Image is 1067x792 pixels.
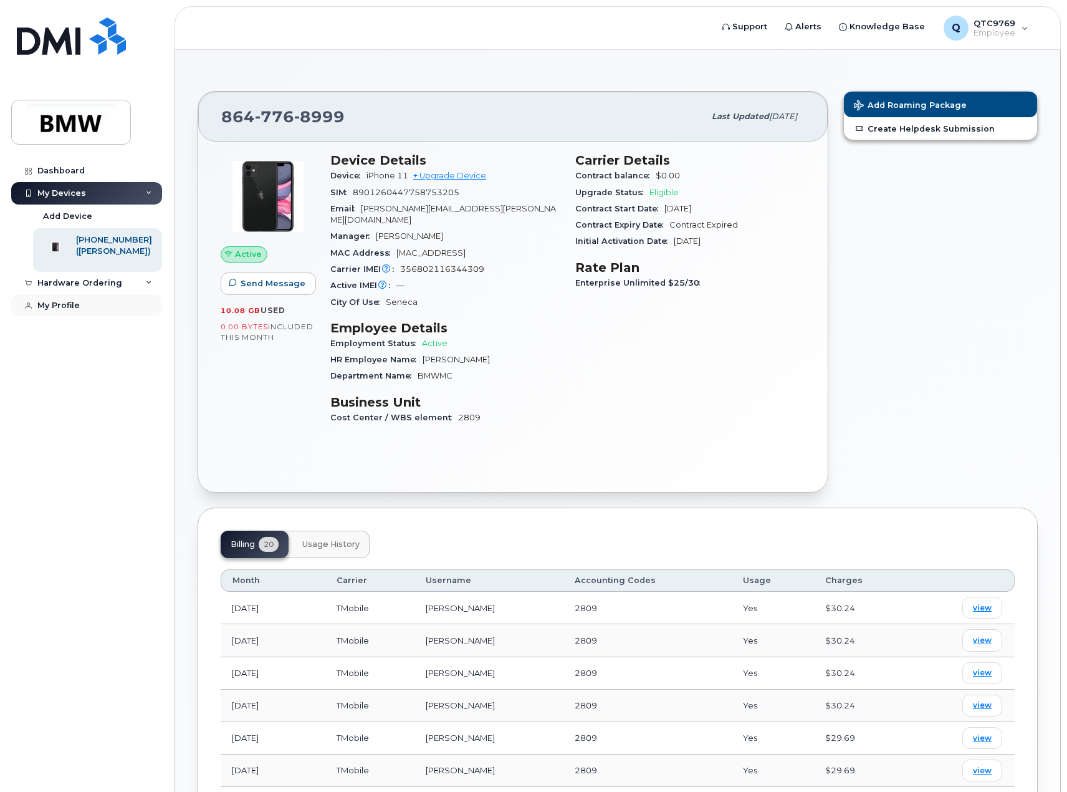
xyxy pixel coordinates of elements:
span: Eligible [649,188,679,197]
th: Accounting Codes [563,569,732,592]
td: [DATE] [221,657,325,690]
span: 864 [221,107,345,126]
span: [DATE] [664,204,691,213]
span: BMWMC [418,371,452,380]
a: view [962,662,1002,684]
div: $30.24 [825,602,900,614]
span: 2809 [458,413,481,422]
span: Last updated [712,112,769,121]
span: Initial Activation Date [575,236,674,246]
span: used [261,306,285,315]
td: [DATE] [221,755,325,787]
span: view [973,667,992,679]
td: TMobile [325,755,414,787]
td: Yes [732,690,814,722]
td: [PERSON_NAME] [414,657,563,690]
span: MAC Address [330,248,396,258]
a: + Upgrade Device [413,171,486,180]
a: Create Helpdesk Submission [844,117,1037,140]
td: Yes [732,592,814,624]
span: 2809 [575,603,597,613]
h3: Business Unit [330,395,560,410]
span: 2809 [575,700,597,710]
span: Cost Center / WBS element [330,413,458,422]
span: 356802116344309 [400,264,484,274]
div: $29.69 [825,732,900,744]
span: $0.00 [656,171,680,180]
span: 8999 [294,107,345,126]
td: [PERSON_NAME] [414,592,563,624]
button: Add Roaming Package [844,92,1037,117]
span: Email [330,204,361,213]
h3: Employee Details [330,321,560,336]
span: Send Message [241,278,305,289]
span: HR Employee Name [330,355,423,364]
td: TMobile [325,690,414,722]
td: Yes [732,722,814,755]
td: Yes [732,755,814,787]
a: view [962,597,1002,619]
h3: Device Details [330,153,560,168]
td: Yes [732,624,814,657]
td: [PERSON_NAME] [414,755,563,787]
span: [PERSON_NAME] [376,231,443,241]
td: [DATE] [221,592,325,624]
span: Carrier IMEI [330,264,400,274]
span: Contract Start Date [575,204,664,213]
span: Device [330,171,366,180]
span: — [396,281,404,290]
td: TMobile [325,722,414,755]
th: Username [414,569,563,592]
h3: Carrier Details [575,153,805,168]
div: $30.24 [825,700,900,712]
span: view [973,700,992,711]
span: Employment Status [330,339,422,348]
span: 8901260447758753205 [353,188,459,197]
h3: Rate Plan [575,260,805,275]
td: [DATE] [221,722,325,755]
span: view [973,635,992,646]
span: view [973,765,992,776]
span: [DATE] [674,236,701,246]
span: Usage History [302,539,360,549]
span: Seneca [386,297,418,307]
td: TMobile [325,624,414,657]
span: [MAC_ADDRESS] [396,248,466,258]
span: [PERSON_NAME] [423,355,490,364]
td: TMobile [325,592,414,624]
iframe: Messenger Launcher [1013,738,1058,783]
th: Usage [732,569,814,592]
button: Send Message [221,273,316,295]
span: Enterprise Unlimited $25/30 [575,278,706,287]
td: [PERSON_NAME] [414,624,563,657]
td: [PERSON_NAME] [414,690,563,722]
span: Manager [330,231,376,241]
td: [DATE] [221,624,325,657]
a: view [962,760,1002,781]
span: view [973,733,992,744]
a: view [962,695,1002,717]
th: Month [221,569,325,592]
a: view [962,629,1002,651]
span: SIM [330,188,353,197]
span: Add Roaming Package [854,100,967,112]
span: [DATE] [769,112,797,121]
span: 776 [255,107,294,126]
th: Charges [814,569,911,592]
span: Active [235,248,262,260]
span: Contract Expired [669,220,738,229]
a: view [962,727,1002,749]
div: $30.24 [825,667,900,679]
td: Yes [732,657,814,690]
span: Contract balance [575,171,656,180]
div: $30.24 [825,635,900,647]
span: Department Name [330,371,418,380]
td: TMobile [325,657,414,690]
th: Carrier [325,569,414,592]
td: [DATE] [221,690,325,722]
span: Active [422,339,447,348]
div: $29.69 [825,765,900,776]
span: 2809 [575,765,597,775]
span: 10.08 GB [221,306,261,315]
span: Active IMEI [330,281,396,290]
